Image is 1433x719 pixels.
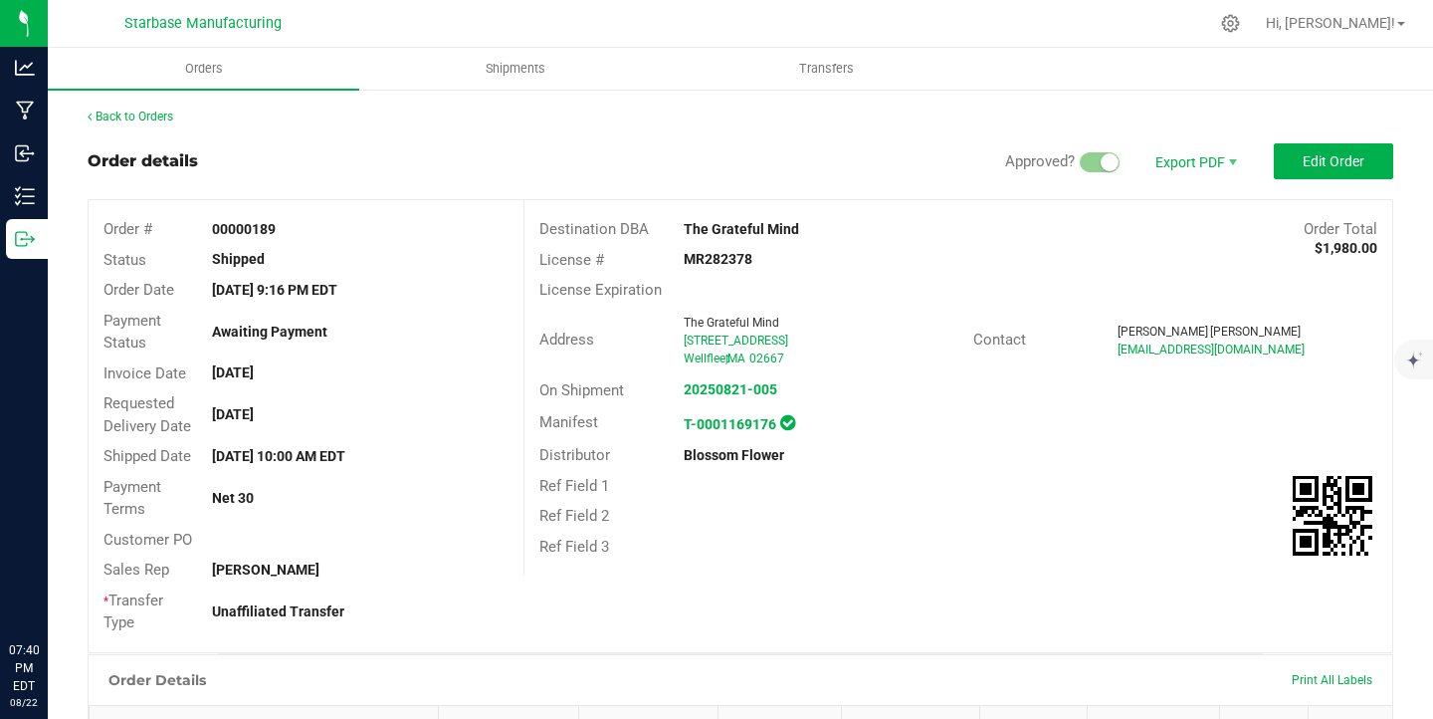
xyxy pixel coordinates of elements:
inline-svg: Inventory [15,186,35,206]
span: Ref Field 1 [539,477,609,495]
span: Distributor [539,446,610,464]
qrcode: 00000189 [1293,476,1372,556]
span: Print All Labels [1292,673,1372,687]
inline-svg: Analytics [15,58,35,78]
button: Edit Order [1274,143,1393,179]
span: Order Date [103,281,174,299]
span: Hi, [PERSON_NAME]! [1266,15,1395,31]
span: License # [539,251,604,269]
span: Manifest [539,413,598,431]
strong: 00000189 [212,221,276,237]
span: On Shipment [539,381,624,399]
a: T-0001169176 [684,416,776,432]
strong: [DATE] [212,406,254,422]
span: Destination DBA [539,220,649,238]
span: Starbase Manufacturing [124,15,282,32]
span: Order Total [1304,220,1377,238]
span: [EMAIL_ADDRESS][DOMAIN_NAME] [1118,343,1305,357]
span: Transfer Type [103,592,163,632]
inline-svg: Inbound [15,143,35,163]
a: Transfers [671,48,982,90]
p: 08/22 [9,695,39,710]
a: Orders [48,48,359,90]
strong: [DATE] 9:16 PM EDT [212,282,337,298]
span: [STREET_ADDRESS] [684,334,788,348]
strong: [DATE] 10:00 AM EDT [212,448,345,464]
span: Address [539,331,594,349]
span: Approved? [1005,152,1075,170]
span: Customer PO [103,531,192,549]
iframe: Resource center [20,560,80,619]
span: Sales Rep [103,561,169,579]
span: Payment Status [103,312,161,353]
a: Shipments [359,48,671,90]
strong: [DATE] [212,364,254,380]
li: Export PDF [1134,143,1254,179]
strong: Blossom Flower [684,447,784,463]
span: License Expiration [539,281,662,299]
span: In Sync [780,412,795,433]
span: Ref Field 2 [539,507,609,525]
span: Edit Order [1303,153,1364,169]
span: Transfers [772,60,881,78]
strong: Unaffiliated Transfer [212,603,344,619]
span: Shipped Date [103,447,191,465]
span: Status [103,251,146,269]
span: Ref Field 3 [539,538,609,556]
span: [PERSON_NAME] [1118,325,1208,339]
div: Manage settings [1218,14,1243,33]
span: 02667 [749,352,784,365]
div: Order details [88,149,198,173]
span: The Grateful Mind [684,316,779,330]
span: , [725,352,727,365]
inline-svg: Manufacturing [15,101,35,120]
span: Order # [103,220,152,238]
strong: MR282378 [684,251,752,267]
inline-svg: Outbound [15,229,35,249]
span: Payment Terms [103,478,161,519]
span: Contact [973,331,1026,349]
span: Orders [158,60,250,78]
span: Requested Delivery Date [103,394,191,435]
span: Wellfleet [684,352,729,365]
strong: Net 30 [212,490,254,506]
strong: [PERSON_NAME] [212,562,319,578]
strong: $1,980.00 [1315,240,1377,256]
p: 07:40 PM EDT [9,641,39,695]
span: [PERSON_NAME] [1210,325,1301,339]
img: Scan me! [1293,476,1372,556]
strong: Awaiting Payment [212,324,327,340]
a: 20250821-005 [684,381,777,397]
span: Invoice Date [103,364,186,382]
h1: Order Details [108,672,206,688]
a: Back to Orders [88,110,173,123]
strong: Shipped [212,251,265,267]
span: MA [727,352,745,365]
span: Shipments [459,60,572,78]
strong: The Grateful Mind [684,221,799,237]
